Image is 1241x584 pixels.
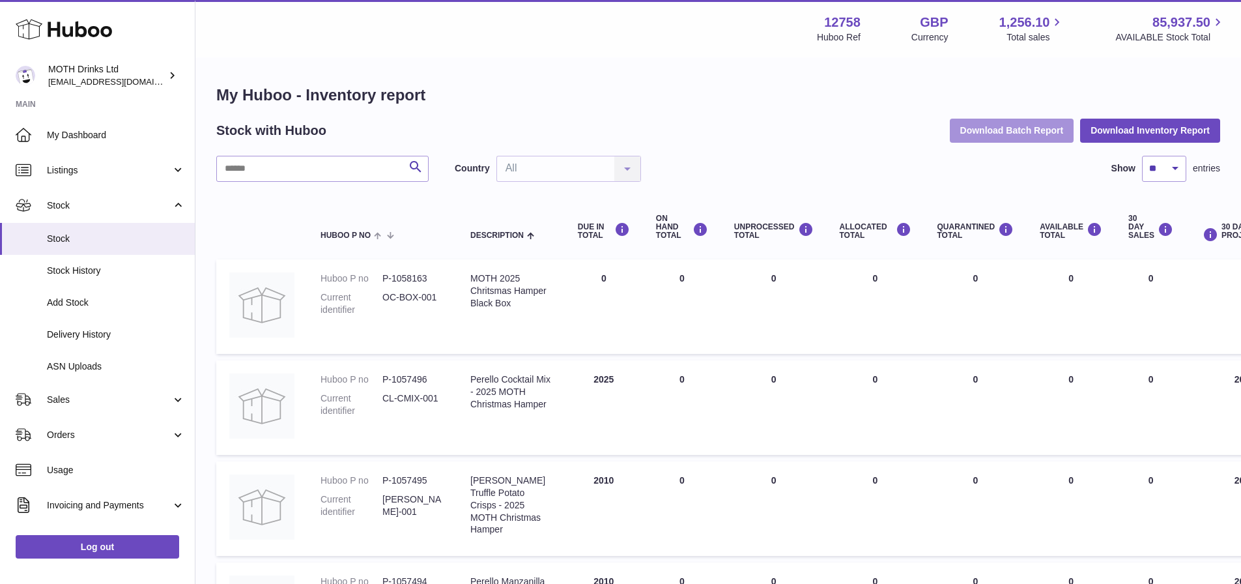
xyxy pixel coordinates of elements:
[721,461,827,556] td: 0
[470,272,552,310] div: MOTH 2025 Chritsmas Hamper Black Box
[973,374,978,385] span: 0
[973,273,978,284] span: 0
[47,499,171,512] span: Invoicing and Payments
[47,360,185,373] span: ASN Uploads
[999,14,1050,31] span: 1,256.10
[1027,360,1115,455] td: 0
[565,360,643,455] td: 2025
[1115,14,1225,44] a: 85,937.50 AVAILABLE Stock Total
[48,63,165,88] div: MOTH Drinks Ltd
[470,231,524,240] span: Description
[824,14,861,31] strong: 12758
[455,162,490,175] label: Country
[1152,14,1210,31] span: 85,937.50
[382,373,444,386] dd: P-1057496
[937,222,1014,240] div: QUARANTINED Total
[656,214,708,241] div: ON HAND Total
[48,76,192,87] span: [EMAIL_ADDRESS][DOMAIN_NAME]
[643,461,721,556] td: 0
[47,233,185,245] span: Stock
[229,373,294,439] img: product image
[47,129,185,141] span: My Dashboard
[721,360,827,455] td: 0
[321,231,371,240] span: Huboo P no
[229,474,294,540] img: product image
[1115,259,1186,354] td: 0
[382,272,444,285] dd: P-1058163
[321,392,382,417] dt: Current identifier
[1111,162,1135,175] label: Show
[1080,119,1220,142] button: Download Inventory Report
[216,85,1220,106] h1: My Huboo - Inventory report
[565,461,643,556] td: 2010
[565,259,643,354] td: 0
[321,474,382,487] dt: Huboo P no
[47,328,185,341] span: Delivery History
[643,360,721,455] td: 0
[216,122,326,139] h2: Stock with Huboo
[16,66,35,85] img: orders@mothdrinks.com
[827,360,924,455] td: 0
[1027,461,1115,556] td: 0
[999,14,1065,44] a: 1,256.10 Total sales
[47,199,171,212] span: Stock
[47,394,171,406] span: Sales
[1006,31,1064,44] span: Total sales
[817,31,861,44] div: Huboo Ref
[1115,360,1186,455] td: 0
[382,474,444,487] dd: P-1057495
[47,297,185,309] span: Add Stock
[382,493,444,518] dd: [PERSON_NAME]-001
[229,272,294,338] img: product image
[1115,461,1186,556] td: 0
[470,474,552,536] div: [PERSON_NAME] Truffle Potato Crisps - 2025 MOTH Christmas Hamper
[470,373,552,411] div: Perello Cocktail Mix - 2025 MOTH Christmas Hamper
[382,291,444,316] dd: OC-BOX-001
[920,14,948,31] strong: GBP
[840,222,911,240] div: ALLOCATED Total
[47,464,185,476] span: Usage
[578,222,630,240] div: DUE IN TOTAL
[1115,31,1225,44] span: AVAILABLE Stock Total
[1027,259,1115,354] td: 0
[911,31,949,44] div: Currency
[321,373,382,386] dt: Huboo P no
[321,272,382,285] dt: Huboo P no
[827,259,924,354] td: 0
[973,475,978,486] span: 0
[1128,214,1173,241] div: 30 DAY SALES
[321,493,382,518] dt: Current identifier
[950,119,1074,142] button: Download Batch Report
[1193,162,1220,175] span: entries
[321,291,382,316] dt: Current identifier
[643,259,721,354] td: 0
[1040,222,1102,240] div: AVAILABLE Total
[721,259,827,354] td: 0
[827,461,924,556] td: 0
[47,429,171,441] span: Orders
[47,265,185,277] span: Stock History
[47,164,171,177] span: Listings
[382,392,444,417] dd: CL-CMIX-001
[16,535,179,559] a: Log out
[734,222,814,240] div: UNPROCESSED Total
